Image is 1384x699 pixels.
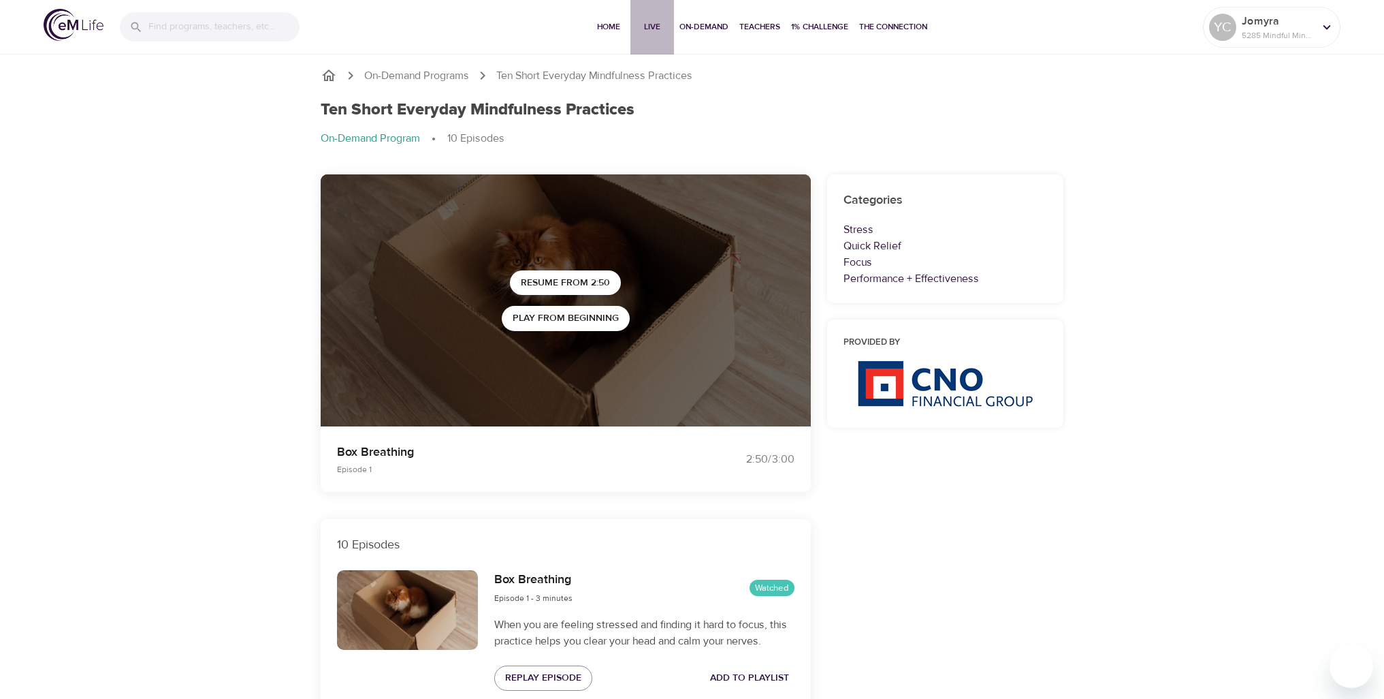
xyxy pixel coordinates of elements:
[843,336,1048,350] h6: Provided by
[513,310,619,327] span: Play from beginning
[321,100,634,120] h1: Ten Short Everyday Mindfulness Practices
[494,593,573,604] span: Episode 1 - 3 minutes
[791,20,848,34] span: 1% Challenge
[843,191,1048,211] h6: Categories
[750,582,794,595] span: Watched
[494,617,794,649] p: When you are feeling stressed and finding it hard to focus, this practice helps you clear your he...
[447,131,504,146] p: 10 Episodes
[148,12,300,42] input: Find programs, teachers, etc...
[364,68,469,84] a: On-Demand Programs
[494,570,573,590] h6: Box Breathing
[321,131,1064,147] nav: breadcrumb
[843,238,1048,254] p: Quick Relief
[502,306,630,331] button: Play from beginning
[705,666,794,691] button: Add to Playlist
[1242,29,1314,42] p: 5285 Mindful Minutes
[321,67,1064,84] nav: breadcrumb
[510,270,621,296] button: Resume from 2:50
[496,68,692,84] p: Ten Short Everyday Mindfulness Practices
[494,666,592,691] button: Replay Episode
[692,452,794,467] div: 2:50 / 3:00
[843,270,1048,287] p: Performance + Effectiveness
[44,9,103,41] img: logo
[843,254,1048,270] p: Focus
[337,535,794,554] p: 10 Episodes
[505,670,581,687] span: Replay Episode
[337,463,676,476] p: Episode 1
[1242,13,1314,29] p: Jomyra
[521,275,610,292] span: Resume from 2:50
[321,131,420,146] p: On-Demand Program
[857,360,1033,407] img: CNO%20logo.png
[739,20,780,34] span: Teachers
[843,221,1048,238] p: Stress
[592,20,625,34] span: Home
[679,20,728,34] span: On-Demand
[636,20,669,34] span: Live
[1209,14,1236,41] div: YC
[337,443,676,461] p: Box Breathing
[710,670,789,687] span: Add to Playlist
[1330,644,1373,688] iframe: Button to launch messaging window
[859,20,927,34] span: The Connection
